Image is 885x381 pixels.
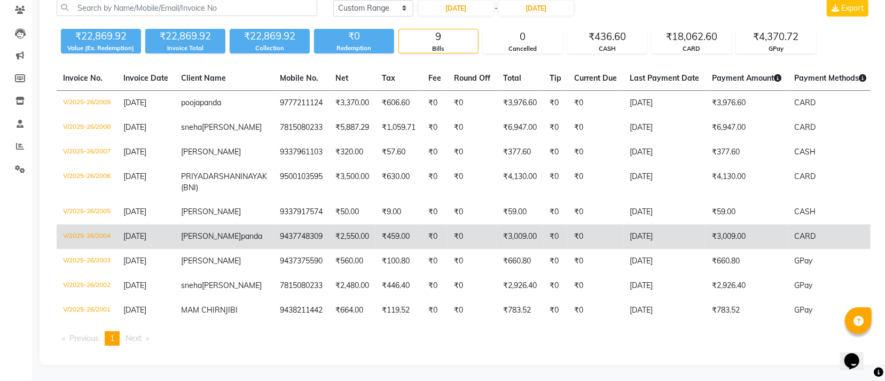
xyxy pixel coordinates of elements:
[422,115,448,140] td: ₹0
[706,224,788,249] td: ₹3,009.00
[57,140,117,165] td: V/2025-26/2007
[181,207,241,216] span: [PERSON_NAME]
[63,73,103,83] span: Invoice No.
[706,200,788,224] td: ₹59.00
[57,224,117,249] td: V/2025-26/2004
[280,73,318,83] span: Mobile No.
[329,165,375,200] td: ₹3,500.00
[399,44,478,53] div: Bills
[123,122,146,132] span: [DATE]
[110,333,114,343] span: 1
[61,44,141,53] div: Value (Ex. Redemption)
[652,29,731,44] div: ₹18,062.60
[273,115,329,140] td: 7815080233
[706,115,788,140] td: ₹6,947.00
[57,200,117,224] td: V/2025-26/2005
[57,115,117,140] td: V/2025-26/2008
[630,73,699,83] span: Last Payment Date
[375,165,422,200] td: ₹630.00
[652,44,731,53] div: CARD
[448,91,497,116] td: ₹0
[329,91,375,116] td: ₹3,370.00
[495,3,498,14] span: -
[329,298,375,323] td: ₹664.00
[454,73,490,83] span: Round Off
[483,29,562,44] div: 0
[273,140,329,165] td: 9337961103
[329,200,375,224] td: ₹50.00
[399,29,478,44] div: 9
[57,91,117,116] td: V/2025-26/2009
[568,29,647,44] div: ₹436.60
[497,115,543,140] td: ₹6,947.00
[497,249,543,274] td: ₹660.80
[375,200,422,224] td: ₹9.00
[503,73,521,83] span: Total
[314,44,394,53] div: Redemption
[230,29,310,44] div: ₹22,869.92
[483,44,562,53] div: Cancelled
[123,98,146,107] span: [DATE]
[123,256,146,266] span: [DATE]
[623,224,706,249] td: [DATE]
[69,333,99,343] span: Previous
[568,298,623,323] td: ₹0
[497,200,543,224] td: ₹59.00
[712,73,781,83] span: Payment Amount
[329,249,375,274] td: ₹560.00
[623,298,706,323] td: [DATE]
[422,200,448,224] td: ₹0
[543,165,568,200] td: ₹0
[419,1,494,15] input: Start Date
[329,140,375,165] td: ₹320.00
[623,200,706,224] td: [DATE]
[568,44,647,53] div: CASH
[794,147,816,157] span: CASH
[543,91,568,116] td: ₹0
[550,73,561,83] span: Tip
[623,140,706,165] td: [DATE]
[794,122,816,132] span: CARD
[57,165,117,200] td: V/2025-26/2006
[273,165,329,200] td: 9500103595
[794,305,812,315] span: GPay
[543,224,568,249] td: ₹0
[568,115,623,140] td: ₹0
[543,140,568,165] td: ₹0
[181,98,200,107] span: pooja
[794,281,812,290] span: GPay
[794,231,816,241] span: CARD
[448,115,497,140] td: ₹0
[335,73,348,83] span: Net
[314,29,394,44] div: ₹0
[273,224,329,249] td: 9437748309
[200,98,221,107] span: panda
[568,274,623,298] td: ₹0
[241,231,262,241] span: panda
[448,165,497,200] td: ₹0
[623,249,706,274] td: [DATE]
[181,147,241,157] span: [PERSON_NAME]
[181,172,242,181] span: PRIYADARSHANI
[57,331,871,346] nav: Pagination
[543,249,568,274] td: ₹0
[840,338,874,370] iframe: chat widget
[375,224,422,249] td: ₹459.00
[497,91,543,116] td: ₹3,976.60
[61,29,141,44] div: ₹22,869.92
[422,91,448,116] td: ₹0
[329,274,375,298] td: ₹2,480.00
[57,274,117,298] td: V/2025-26/2002
[181,73,226,83] span: Client Name
[574,73,617,83] span: Current Due
[794,207,816,216] span: CASH
[543,298,568,323] td: ₹0
[375,274,422,298] td: ₹446.40
[375,91,422,116] td: ₹606.60
[448,200,497,224] td: ₹0
[428,73,441,83] span: Fee
[375,298,422,323] td: ₹119.52
[497,298,543,323] td: ₹783.52
[737,29,816,44] div: ₹4,370.72
[706,140,788,165] td: ₹377.60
